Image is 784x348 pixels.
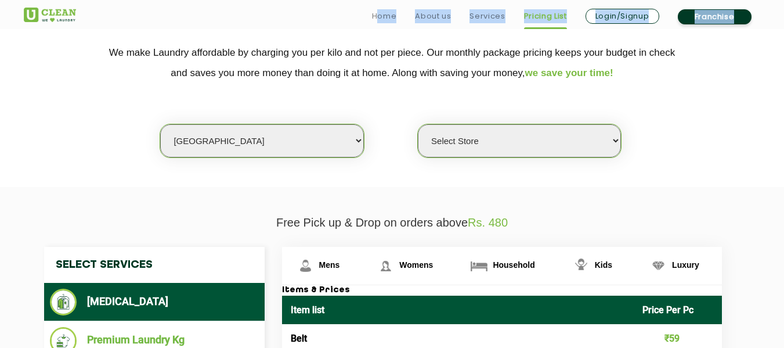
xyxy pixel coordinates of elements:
[586,9,659,24] a: Login/Signup
[525,67,613,78] span: we save your time!
[375,256,396,276] img: Womens
[571,256,591,276] img: Kids
[648,256,669,276] img: Luxury
[44,247,265,283] h4: Select Services
[524,9,567,23] a: Pricing List
[295,256,316,276] img: Mens
[493,260,534,270] span: Household
[634,296,722,324] th: Price Per Pc
[672,260,699,270] span: Luxury
[24,8,76,22] img: UClean Laundry and Dry Cleaning
[469,9,505,23] a: Services
[415,9,451,23] a: About us
[24,216,761,229] p: Free Pick up & Drop on orders above
[399,260,433,270] span: Womens
[595,260,612,270] span: Kids
[468,216,508,229] span: Rs. 480
[678,9,752,24] a: Franchise
[469,256,489,276] img: Household
[24,42,761,83] p: We make Laundry affordable by charging you per kilo and not per piece. Our monthly package pricin...
[50,289,77,315] img: Dry Cleaning
[319,260,340,270] span: Mens
[372,9,397,23] a: Home
[50,289,259,315] li: [MEDICAL_DATA]
[282,285,722,296] h3: Items & Prices
[282,296,634,324] th: Item list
